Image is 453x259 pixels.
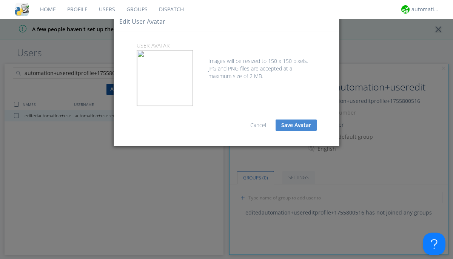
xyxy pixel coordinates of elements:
[131,41,322,50] p: user Avatar
[15,3,29,16] img: cddb5a64eb264b2086981ab96f4c1ba7
[411,6,440,13] div: automation+atlas
[401,5,410,14] img: d2d01cd9b4174d08988066c6d424eccd
[137,50,317,80] div: Images will be resized to 150 x 150 pixels. JPG and PNG files are accepted at a maximum size of 2...
[276,120,317,131] button: Save Avatar
[119,17,165,26] h4: Edit user Avatar
[137,50,193,106] img: c54998a4-d5c5-4d2c-9fd3-e1cdf0df3cb6
[250,121,266,129] a: Cancel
